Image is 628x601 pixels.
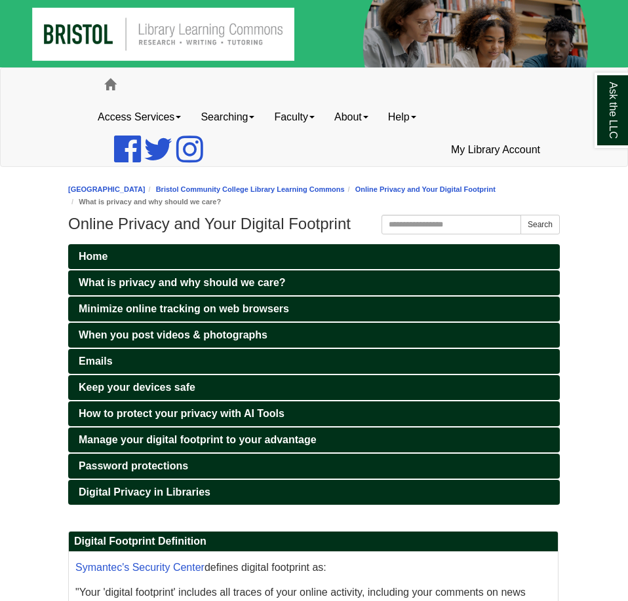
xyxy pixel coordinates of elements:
[324,101,378,134] a: About
[79,303,289,314] span: Minimize online tracking on web browsers
[79,355,113,367] span: Emails
[68,375,560,400] a: Keep your devices safe
[68,183,560,209] nav: breadcrumb
[68,270,560,295] a: What is privacy and why should we care?
[68,480,560,505] a: Digital Privacy in Libraries
[79,460,188,471] span: Password protections
[79,251,108,262] span: Home
[68,428,560,452] a: Manage your digital footprint to your advantage
[79,408,285,419] span: How to protect your privacy with AI Tools
[88,101,191,134] a: Access Services
[68,244,560,269] a: Home
[79,382,195,393] span: Keep your devices safe
[79,486,210,498] span: Digital Privacy in Libraries
[68,323,560,348] a: When you post videos & photographs
[68,349,560,374] a: Emails
[68,215,560,233] h1: Online Privacy and Your Digital Footprint
[79,434,317,445] span: Manage your digital footprint to your advantage
[68,454,560,479] a: Password protections
[191,101,264,134] a: Searching
[68,196,221,208] li: What is privacy and why should we care?
[79,277,286,288] span: What is privacy and why should we care?
[156,185,345,193] a: Bristol Community College Library Learning Commons
[79,329,267,340] span: When you post videos & photographs
[264,101,324,134] a: Faculty
[441,134,550,166] a: My Library Account
[520,215,560,234] button: Search
[75,558,551,577] p: defines digital footprint as:
[69,532,558,552] h2: Digital Footprint Definition
[355,185,496,193] a: Online Privacy and Your Digital Footprint
[378,101,426,134] a: Help
[75,562,205,573] a: Symantec's Security Center
[68,297,560,321] a: Minimize online tracking on web browsers
[68,185,146,193] a: [GEOGRAPHIC_DATA]
[68,401,560,426] a: How to protect your privacy with AI Tools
